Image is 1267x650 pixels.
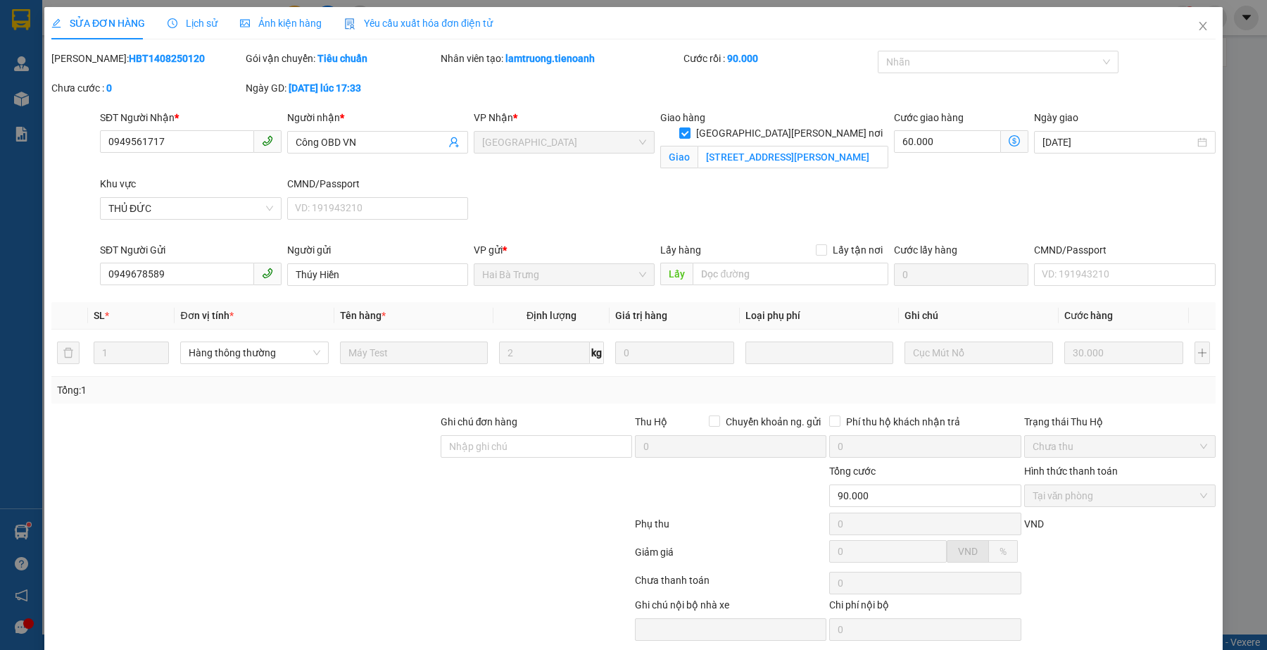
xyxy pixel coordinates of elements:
[482,264,646,285] span: Hai Bà Trưng
[1194,342,1210,364] button: plus
[1009,135,1020,146] span: dollar-circle
[660,146,698,168] span: Giao
[287,176,468,192] div: CMND/Passport
[633,573,828,597] div: Chưa thanh toán
[1034,242,1215,258] div: CMND/Passport
[100,242,281,258] div: SĐT Người Gửi
[683,51,875,66] div: Cước rồi :
[240,18,322,29] span: Ảnh kiện hàng
[129,53,205,64] b: HBT1408250120
[51,51,243,66] div: [PERSON_NAME]:
[829,597,1021,618] div: Chi phí nội bộ
[168,18,218,29] span: Lịch sử
[635,416,667,427] span: Thu Hộ
[1064,342,1183,364] input: 0
[344,18,493,29] span: Yêu cầu xuất hóa đơn điện tử
[94,310,105,321] span: SL
[1064,310,1113,321] span: Cước hàng
[633,544,828,569] div: Giảm giá
[441,435,632,458] input: Ghi chú đơn hàng
[180,310,233,321] span: Đơn vị tính
[262,268,273,279] span: phone
[691,125,888,141] span: [GEOGRAPHIC_DATA][PERSON_NAME] nơi
[505,53,595,64] b: lamtruong.tienoanh
[693,263,888,285] input: Dọc đường
[340,342,488,364] input: VD: Bàn, Ghế
[958,546,978,557] span: VND
[246,51,437,66] div: Gói vận chuyển:
[1034,112,1078,123] label: Ngày giao
[1042,135,1194,150] input: Ngày giao
[698,146,888,168] input: Giao tận nơi
[108,198,272,219] span: THỦ ĐỨC
[894,112,964,123] label: Cước giao hàng
[894,263,1028,286] input: Cước lấy hàng
[168,18,177,28] span: clock-circle
[240,18,250,28] span: picture
[660,263,693,285] span: Lấy
[1024,414,1216,430] div: Trạng thái Thu Hộ
[727,53,758,64] b: 90.000
[317,53,367,64] b: Tiêu chuẩn
[106,82,112,94] b: 0
[51,80,243,96] div: Chưa cước :
[51,18,145,29] span: SỬA ĐƠN HÀNG
[633,516,828,541] div: Phụ thu
[289,82,361,94] b: [DATE] lúc 17:33
[100,110,281,125] div: SĐT Người Nhận
[660,112,705,123] span: Giao hàng
[1183,7,1223,46] button: Close
[1033,485,1207,506] span: Tại văn phòng
[827,242,888,258] span: Lấy tận nơi
[1000,546,1007,557] span: %
[894,130,1001,153] input: Cước giao hàng
[474,112,513,123] span: VP Nhận
[829,465,876,477] span: Tổng cước
[100,176,281,192] div: Khu vực
[474,242,655,258] div: VP gửi
[441,51,681,66] div: Nhân viên tạo:
[189,342,320,363] span: Hàng thông thường
[615,310,667,321] span: Giá trị hàng
[1024,465,1118,477] label: Hình thức thanh toán
[899,302,1058,330] th: Ghi chú
[57,382,489,398] div: Tổng: 1
[720,414,826,430] span: Chuyển khoản ng. gửi
[246,80,437,96] div: Ngày GD:
[527,310,576,321] span: Định lượng
[615,342,734,364] input: 0
[448,137,460,148] span: user-add
[1024,518,1044,530] span: VND
[904,342,1052,364] input: Ghi Chú
[740,302,899,330] th: Loại phụ phí
[441,416,518,427] label: Ghi chú đơn hàng
[590,342,604,364] span: kg
[660,244,701,256] span: Lấy hàng
[1197,20,1209,32] span: close
[1033,436,1207,457] span: Chưa thu
[635,597,826,618] div: Ghi chú nội bộ nhà xe
[262,135,273,146] span: phone
[287,242,468,258] div: Người gửi
[344,18,355,30] img: icon
[57,342,80,364] button: delete
[340,310,386,321] span: Tên hàng
[840,414,966,430] span: Phí thu hộ khách nhận trả
[287,110,468,125] div: Người nhận
[51,18,61,28] span: edit
[894,244,957,256] label: Cước lấy hàng
[482,132,646,153] span: Thủ Đức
